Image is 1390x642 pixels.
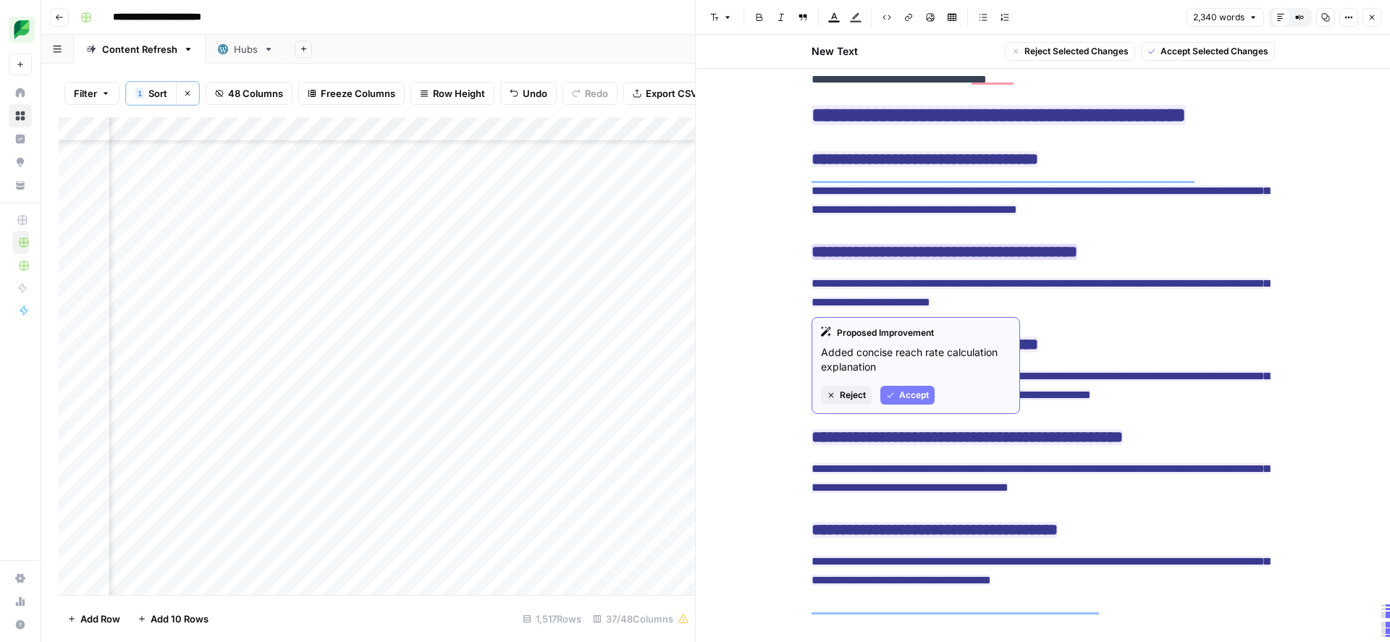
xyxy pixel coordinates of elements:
button: 48 Columns [206,82,292,105]
button: Redo [563,82,618,105]
span: Undo [523,86,547,101]
span: Reject Selected Changes [1024,45,1129,58]
button: Help + Support [9,613,32,636]
div: 37/48 Columns [587,607,695,630]
span: Sort [148,86,167,101]
button: Reject Selected Changes [1005,42,1135,61]
button: Export CSV [623,82,707,105]
button: Add 10 Rows [129,607,217,630]
a: Opportunities [9,151,32,174]
a: Usage [9,590,32,613]
img: SproutSocial Logo [9,17,35,43]
div: Hubs [234,42,258,56]
a: Content Refresh [74,35,206,64]
button: Undo [500,82,557,105]
a: Browse [9,104,32,127]
button: 1Sort [126,82,176,105]
span: 2,340 words [1193,11,1244,24]
h2: New Text [812,44,858,59]
span: Add Row [80,612,120,626]
a: Insights [9,127,32,151]
button: Row Height [410,82,494,105]
div: 1 [135,88,144,99]
span: Accept Selected Changes [1161,45,1268,58]
button: Workspace: SproutSocial [9,12,32,48]
span: Row Height [433,86,485,101]
button: 2,340 words [1187,8,1264,27]
span: Redo [585,86,608,101]
span: Freeze Columns [321,86,395,101]
a: Your Data [9,174,32,197]
span: Add 10 Rows [151,612,208,626]
button: Add Row [59,607,129,630]
div: Content Refresh [102,42,177,56]
span: 48 Columns [228,86,283,101]
span: Export CSV [646,86,697,101]
a: Home [9,81,32,104]
span: 1 [138,88,142,99]
button: Freeze Columns [298,82,405,105]
span: Filter [74,86,97,101]
div: 1,517 Rows [517,607,587,630]
button: Filter [64,82,119,105]
button: Accept Selected Changes [1141,42,1275,61]
a: Settings [9,567,32,590]
a: Hubs [206,35,286,64]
